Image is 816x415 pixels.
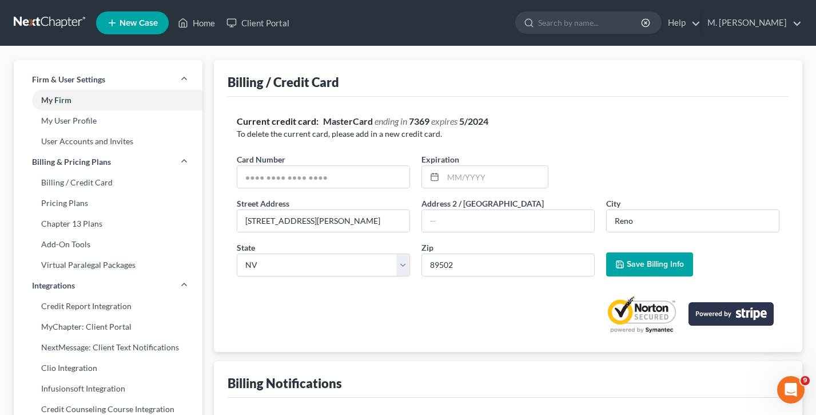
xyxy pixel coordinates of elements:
span: Billing & Pricing Plans [32,156,111,168]
a: My Firm [14,90,202,110]
input: -- [422,210,594,232]
span: Street Address [237,199,289,208]
span: ending in [375,116,407,127]
strong: 5/2024 [459,116,488,127]
a: Client Portal [221,13,295,33]
input: ●●●● ●●●● ●●●● ●●●● [237,166,409,188]
a: Billing & Pricing Plans [14,152,202,172]
input: Search by name... [538,12,643,33]
span: Integrations [32,280,75,291]
a: NextMessage: Client Text Notifications [14,337,202,358]
a: Add-On Tools [14,234,202,255]
div: Billing Notifications [228,375,342,392]
a: Clio Integration [14,358,202,378]
a: Norton Secured privacy certification [604,295,679,334]
iframe: Intercom live chat [777,376,805,404]
a: Chapter 13 Plans [14,214,202,234]
span: City [606,199,620,208]
span: Expiration [421,155,459,164]
a: Credit Report Integration [14,296,202,317]
strong: Current credit card: [237,116,319,127]
a: Integrations [14,275,202,296]
input: Enter city [607,210,779,232]
img: Powered by Symantec [604,295,679,334]
span: State [237,243,255,252]
a: Pricing Plans [14,193,202,214]
a: MyChapter: Client Portal [14,317,202,337]
a: Help [662,13,700,33]
a: Virtual Paralegal Packages [14,255,202,275]
span: New Case [120,19,158,27]
a: Billing / Credit Card [14,172,202,193]
span: Card Number [237,155,285,164]
button: Save Billing Info [606,252,693,276]
a: M. [PERSON_NAME] [702,13,802,33]
a: Firm & User Settings [14,69,202,90]
input: MM/YYYY [443,166,548,188]
a: Home [172,13,221,33]
span: 9 [801,376,810,385]
a: My User Profile [14,110,202,131]
a: User Accounts and Invites [14,131,202,152]
a: Infusionsoft Integration [14,378,202,399]
span: Save Billing Info [627,259,684,269]
span: expires [431,116,457,127]
span: Address 2 / [GEOGRAPHIC_DATA] [421,199,544,208]
input: XXXXX [421,254,595,276]
span: Zip [421,243,433,252]
span: Firm & User Settings [32,74,105,85]
strong: MasterCard [323,116,373,127]
div: Billing / Credit Card [228,74,339,90]
strong: 7369 [409,116,429,127]
input: Enter street address [237,210,409,232]
img: stripe-logo-2a7f7e6ca78b8645494d24e0ce0d7884cb2b23f96b22fa3b73b5b9e177486001.png [688,302,774,326]
p: To delete the current card, please add in a new credit card. [237,128,779,140]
